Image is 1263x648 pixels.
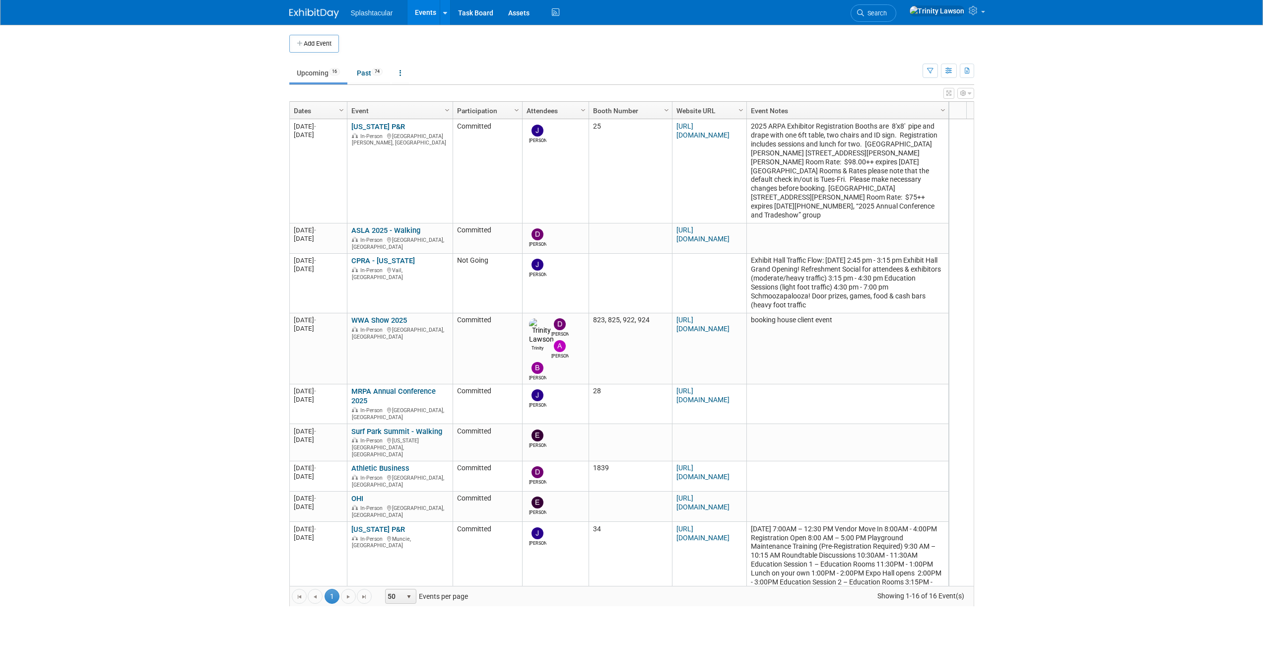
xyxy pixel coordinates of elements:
span: In-Person [360,327,386,333]
span: Showing 1-16 of 16 Event(s) [868,589,973,603]
a: Column Settings [336,102,347,117]
div: Drew Ford [529,240,546,248]
span: Column Settings [737,106,745,114]
div: [DATE] [294,464,342,472]
td: 25 [589,119,672,223]
td: 28 [589,384,672,424]
a: [URL][DOMAIN_NAME] [676,387,730,404]
a: Search [851,4,896,22]
a: Column Settings [661,102,672,117]
td: Committed [453,492,522,522]
a: [URL][DOMAIN_NAME] [676,122,730,139]
span: - [314,316,316,324]
a: [URL][DOMAIN_NAME] [676,525,730,542]
a: Column Settings [511,102,522,117]
td: 1839 [589,461,672,492]
img: In-Person Event [352,133,358,138]
img: Jimmy Nigh [532,125,543,137]
div: Brian Faulkner [529,374,546,381]
span: Go to the last page [360,593,368,601]
span: 50 [386,589,402,603]
span: select [405,593,413,601]
div: [DATE] [294,256,342,265]
div: [DATE] [294,226,342,234]
a: Event [351,102,446,119]
a: Event Notes [751,102,942,119]
a: Go to the first page [292,589,307,604]
img: Trinity Lawson [529,318,554,344]
span: In-Person [360,237,386,243]
a: Booth Number [593,102,665,119]
a: Website URL [676,102,740,119]
span: 16 [329,68,340,75]
a: [URL][DOMAIN_NAME] [676,464,730,481]
img: Drew Ford [554,318,566,330]
a: MRPA Annual Conference 2025 [351,387,436,405]
span: In-Person [360,475,386,481]
td: Committed [453,119,522,223]
a: Past74 [349,64,390,82]
span: - [314,495,316,502]
img: In-Person Event [352,475,358,480]
span: - [314,428,316,435]
a: [URL][DOMAIN_NAME] [676,494,730,511]
div: Jimmy Nigh [529,137,546,144]
div: [DATE] [294,533,342,542]
a: Column Settings [937,102,948,117]
a: Upcoming16 [289,64,347,82]
a: Attendees [527,102,582,119]
div: Vail, [GEOGRAPHIC_DATA] [351,266,448,281]
span: In-Person [360,407,386,414]
span: In-Person [360,505,386,511]
span: In-Person [360,267,386,274]
a: WWA Show 2025 [351,316,407,325]
td: booking house client event [746,313,948,384]
a: Participation [457,102,516,119]
span: - [314,464,316,472]
img: In-Person Event [352,267,358,272]
img: Drew Ford [532,466,543,478]
span: Splashtacular [351,9,393,17]
div: [DATE] [294,265,342,273]
img: In-Person Event [352,327,358,332]
img: Jimmy Nigh [532,527,543,539]
img: Brian Faulkner [532,362,543,374]
a: Go to the next page [341,589,356,604]
div: [GEOGRAPHIC_DATA], [GEOGRAPHIC_DATA] [351,473,448,488]
div: [DATE] [294,494,342,503]
div: [DATE] [294,324,342,333]
td: Not Going [453,254,522,313]
td: Committed [453,384,522,424]
span: 74 [372,68,383,75]
td: Committed [453,223,522,254]
a: [URL][DOMAIN_NAME] [676,316,730,333]
a: Column Settings [578,102,589,117]
span: - [314,525,316,533]
span: Column Settings [337,106,345,114]
a: [URL][DOMAIN_NAME] [676,226,730,243]
img: Drew Ford [532,228,543,240]
div: [DATE] [294,122,342,131]
div: [DATE] [294,131,342,139]
img: Alex Weidman [554,340,566,352]
img: Enrico Rossi [532,430,543,441]
span: - [314,226,316,234]
span: Search [864,9,887,17]
img: In-Person Event [352,407,358,412]
img: In-Person Event [352,505,358,510]
div: [GEOGRAPHIC_DATA], [GEOGRAPHIC_DATA] [351,504,448,518]
div: [GEOGRAPHIC_DATA], [GEOGRAPHIC_DATA] [351,406,448,421]
div: Jimmy Nigh [529,539,546,547]
td: Committed [453,313,522,384]
span: Column Settings [579,106,587,114]
div: [US_STATE][GEOGRAPHIC_DATA], [GEOGRAPHIC_DATA] [351,436,448,458]
div: [DATE] [294,234,342,243]
a: Athletic Business [351,464,409,473]
div: [GEOGRAPHIC_DATA], [GEOGRAPHIC_DATA] [351,325,448,340]
div: Muncie, [GEOGRAPHIC_DATA] [351,534,448,549]
span: 1 [325,589,339,604]
a: Go to the last page [357,589,372,604]
span: In-Person [360,536,386,542]
div: [DATE] [294,435,342,444]
span: Events per page [372,589,478,604]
